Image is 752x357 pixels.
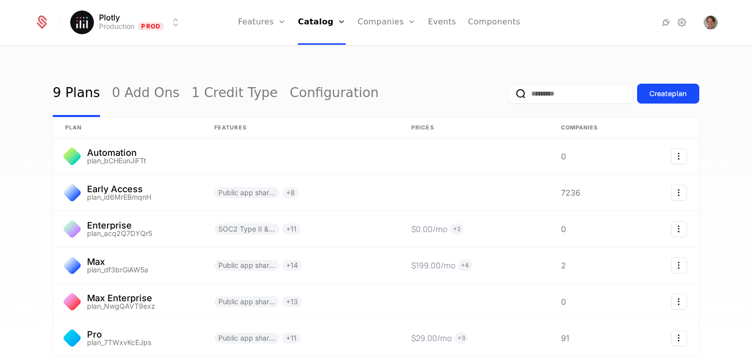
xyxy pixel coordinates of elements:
[112,70,180,117] a: 0 Add Ons
[53,118,202,138] th: plan
[676,16,688,28] a: Settings
[671,330,687,346] button: Select action
[191,70,278,117] a: 1 Credit Type
[73,11,182,33] button: Select environment
[671,148,687,164] button: Select action
[704,15,718,29] img: Robert Claus
[202,118,399,138] th: Features
[671,185,687,201] button: Select action
[671,257,687,273] button: Select action
[671,221,687,237] button: Select action
[99,13,120,21] span: Plotly
[138,22,164,30] span: Prod
[650,89,687,99] div: Create plan
[660,16,672,28] a: Integrations
[53,70,100,117] a: 9 Plans
[70,10,94,34] img: Plotly
[99,21,134,31] div: Production
[704,15,718,29] button: Open user button
[290,70,379,117] a: Configuration
[637,84,699,104] button: Createplan
[399,118,549,138] th: Prices
[549,118,629,138] th: Companies
[671,294,687,310] button: Select action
